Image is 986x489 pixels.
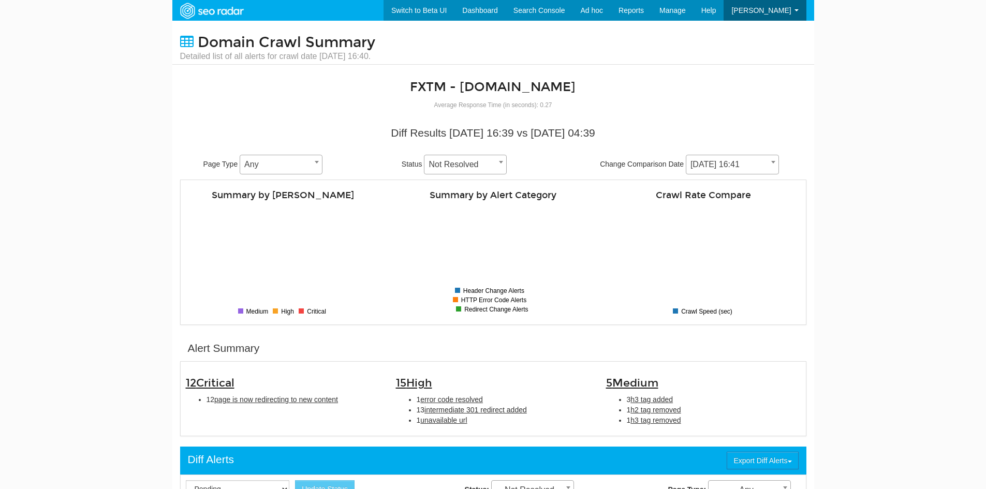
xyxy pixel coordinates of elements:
span: [PERSON_NAME] [731,6,791,14]
div: Alert Summary [188,340,260,356]
button: Export Diff Alerts [727,452,798,469]
tspan: 0.15 [612,260,623,265]
tspan: [DATE] 16:39 [741,298,772,303]
tspan: 0 [619,291,622,297]
h4: Summary by Alert Category [396,190,591,200]
li: 12 [207,394,380,405]
tspan: 0.2 [615,249,622,255]
span: 5 [606,376,658,390]
span: h3 tag added [630,395,673,404]
span: error code resolved [420,395,483,404]
span: unavailable url [420,416,467,424]
span: Any [240,155,322,174]
li: 13 [417,405,591,415]
span: Any [240,157,322,172]
span: High [406,376,432,390]
small: Detailed list of all alerts for crawl date [DATE] 16:40. [180,51,375,62]
span: Status [402,160,422,168]
tspan: 0.3 [615,228,622,234]
span: 10/02/2025 16:41 [686,155,779,174]
span: Reports [619,6,644,14]
li: 3 [627,394,801,405]
small: Average Response Time (in seconds): 0.27 [434,101,552,109]
span: Change Comparison Date [600,160,684,168]
img: SEORadar [176,2,247,20]
span: Domain Crawl Summary [198,34,375,51]
span: Page Type [203,160,238,168]
tspan: [DATE] 04:39 [655,298,686,303]
div: Diff Alerts [188,452,234,467]
span: Manage [659,6,686,14]
span: page is now redirecting to new content [214,395,338,404]
tspan: 0.1 [615,270,622,276]
span: 15 [396,376,432,390]
span: Critical [196,376,234,390]
li: 1 [417,415,591,425]
span: Search Console [513,6,565,14]
span: h2 tag removed [630,406,681,414]
li: 1 [417,394,591,405]
li: 1 [627,405,801,415]
span: Ad hoc [580,6,603,14]
span: intermediate 301 redirect added [424,406,527,414]
span: 12 [186,376,234,390]
tspan: 0.35 [612,218,623,224]
span: Medium [612,376,658,390]
li: 1 [627,415,801,425]
span: Not Resolved [424,157,506,172]
h4: Crawl Rate Compare [606,190,801,200]
text: 32 total alerts [263,251,304,259]
tspan: 0.25 [612,239,623,244]
span: 10/02/2025 16:41 [686,157,778,172]
tspan: 0.05 [612,280,623,286]
span: Help [701,6,716,14]
a: FXTM - [DOMAIN_NAME] [410,79,576,95]
div: Diff Results [DATE] 16:39 vs [DATE] 04:39 [188,125,799,141]
span: Not Resolved [424,155,507,174]
h4: Summary by [PERSON_NAME] [186,190,380,200]
tspan: 0.4 [615,207,622,213]
span: h3 tag removed [630,416,681,424]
